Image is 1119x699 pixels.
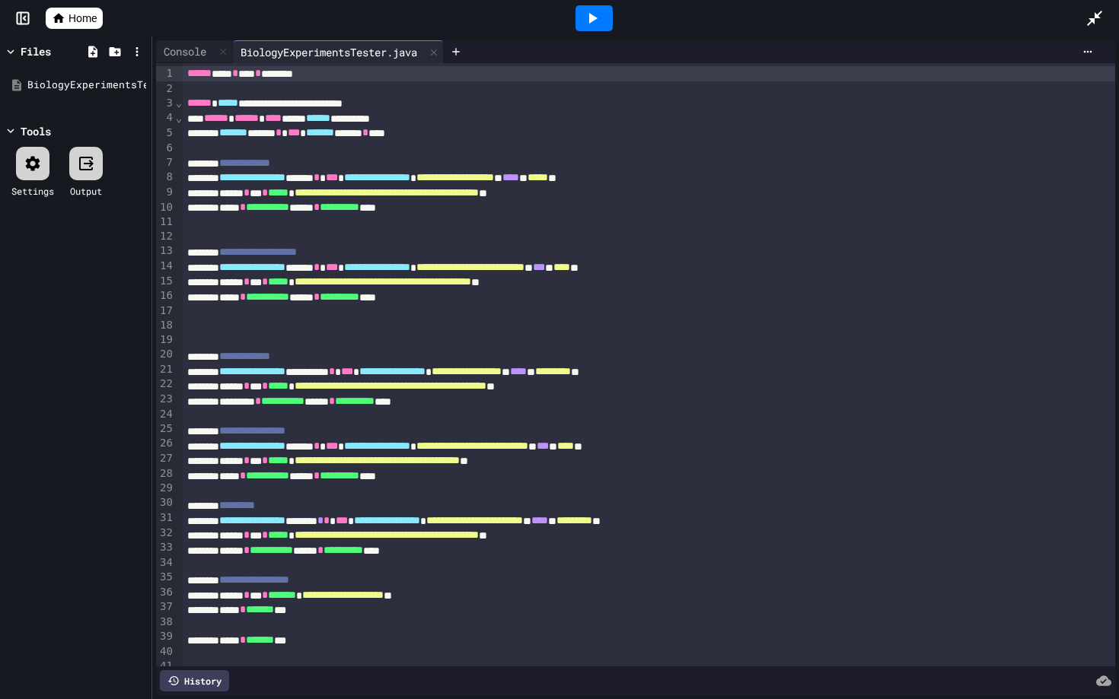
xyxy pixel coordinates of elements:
[156,185,175,200] div: 9
[156,288,175,303] div: 16
[156,495,175,510] div: 30
[156,377,175,392] div: 22
[156,126,175,141] div: 5
[156,540,175,555] div: 33
[156,110,175,126] div: 4
[156,510,175,526] div: 31
[69,11,97,26] span: Home
[6,6,105,97] div: Chat with us now!Close
[156,259,175,274] div: 14
[156,615,175,629] div: 38
[156,466,175,481] div: 28
[156,96,175,111] div: 3
[46,8,103,29] a: Home
[156,407,175,421] div: 24
[156,451,175,466] div: 27
[175,97,183,109] span: Fold line
[156,303,175,318] div: 17
[156,599,175,615] div: 37
[156,526,175,541] div: 32
[156,555,175,570] div: 34
[156,421,175,437] div: 25
[156,155,175,170] div: 7
[156,40,233,63] div: Console
[156,274,175,289] div: 15
[156,332,175,347] div: 19
[156,585,175,600] div: 36
[156,347,175,362] div: 20
[156,243,175,259] div: 13
[156,392,175,407] div: 23
[156,659,175,674] div: 41
[156,318,175,332] div: 18
[156,141,175,155] div: 6
[156,436,175,451] div: 26
[156,200,175,215] div: 10
[156,43,214,59] div: Console
[156,362,175,377] div: 21
[156,481,175,495] div: 29
[156,644,175,659] div: 40
[156,170,175,185] div: 8
[175,112,183,124] span: Fold line
[156,229,175,243] div: 12
[156,66,175,81] div: 1
[156,214,175,229] div: 11
[156,570,175,585] div: 35
[156,81,175,96] div: 2
[156,629,175,644] div: 39
[160,670,229,691] div: History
